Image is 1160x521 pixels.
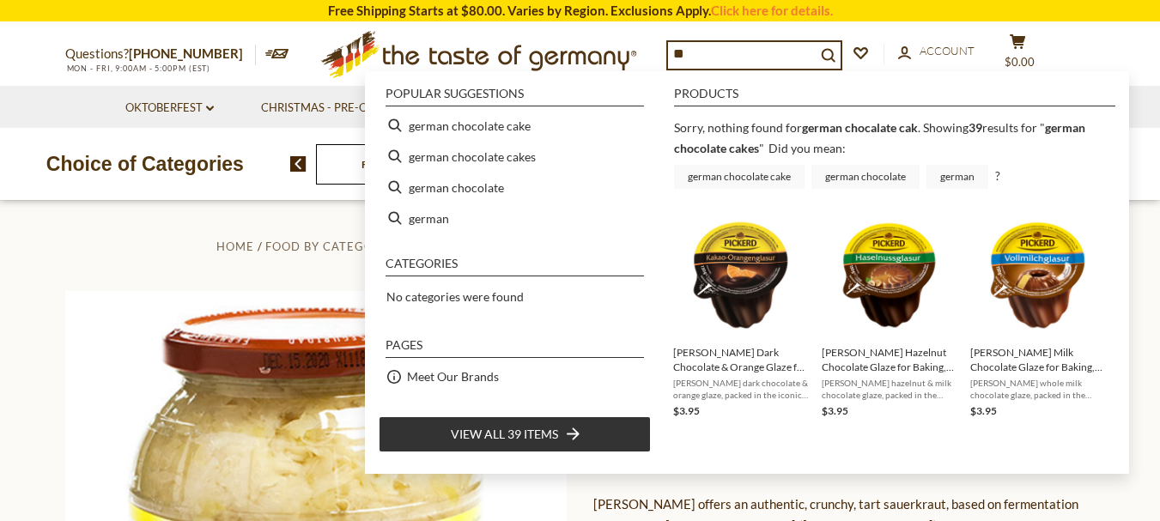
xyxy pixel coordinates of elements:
span: No categories were found [386,289,524,304]
span: [PERSON_NAME] Milk Chocolate Glaze for Baking, 150g [970,345,1105,374]
a: Meet Our Brands [407,367,499,386]
span: $3.95 [970,404,997,417]
a: german [926,165,988,189]
a: Food By Category [265,239,389,253]
p: Questions? [65,43,256,65]
a: Home [216,239,254,253]
div: Did you mean: ? [674,141,1000,183]
li: Products [674,88,1115,106]
span: $3.95 [822,404,848,417]
a: Christmas - PRE-ORDER [261,99,408,118]
li: Popular suggestions [386,88,644,106]
a: [PERSON_NAME] Hazelnut Chocolate Glaze for Baking, 150g[PERSON_NAME] hazelnut & milk chocolate gl... [822,213,957,420]
li: german [379,203,651,233]
div: Instant Search Results [365,71,1129,473]
span: [PERSON_NAME] Dark Chocolate & Orange Glaze for Baking, 150g [673,345,808,374]
a: Food By Category [361,158,443,171]
span: $3.95 [673,404,700,417]
span: [PERSON_NAME] dark chocolate & orange glaze, packed in the iconic gugelhupf-shaped tub, adds a de... [673,377,808,401]
span: View all 39 items [451,425,558,444]
a: german chocolate cakes [674,120,1085,154]
b: german chocalate cak [802,120,918,135]
li: Meet Our Brands [379,361,651,392]
li: Categories [386,257,644,276]
li: Pickerd Dark Chocolate & Orange Glaze for Baking, 150g [666,206,815,427]
li: View all 39 items [379,416,651,452]
li: german chocolate cakes [379,141,651,172]
button: $0.00 [993,33,1044,76]
span: Sorry, nothing found for . [674,120,920,135]
a: Oktoberfest [125,99,214,118]
li: german chocolate cake [379,110,651,141]
span: MON - FRI, 9:00AM - 5:00PM (EST) [65,64,211,73]
span: [PERSON_NAME] whole milk chocolate glaze, packed in the iconic gugelhupf-shaped tub, adds a delig... [970,377,1105,401]
a: [PHONE_NUMBER] [129,45,243,61]
img: previous arrow [290,156,307,172]
a: german chocolate cake [674,165,805,189]
a: Click here for details. [711,3,833,18]
a: [PERSON_NAME] Dark Chocolate & Orange Glaze for Baking, 150g[PERSON_NAME] dark chocolate & orange... [673,213,808,420]
li: Pickerd Hazelnut Chocolate Glaze for Baking, 150g [815,206,963,427]
a: [PERSON_NAME] Milk Chocolate Glaze for Baking, 150g[PERSON_NAME] whole milk chocolate glaze, pack... [970,213,1105,420]
b: 39 [969,120,982,135]
li: Pages [386,339,644,358]
span: [PERSON_NAME] hazelnut & milk chocolate glaze, packed in the iconic gugelhupf-shaped tub, adds a ... [822,377,957,401]
span: Account [920,44,975,58]
a: german chocolate [811,165,920,189]
span: [PERSON_NAME] Hazelnut Chocolate Glaze for Baking, 150g [822,345,957,374]
li: german chocolate [379,172,651,203]
li: Pickerd Milk Chocolate Glaze for Baking, 150g [963,206,1112,427]
span: Showing results for " " [674,120,1085,154]
a: Account [898,42,975,61]
span: $0.00 [1005,55,1035,69]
